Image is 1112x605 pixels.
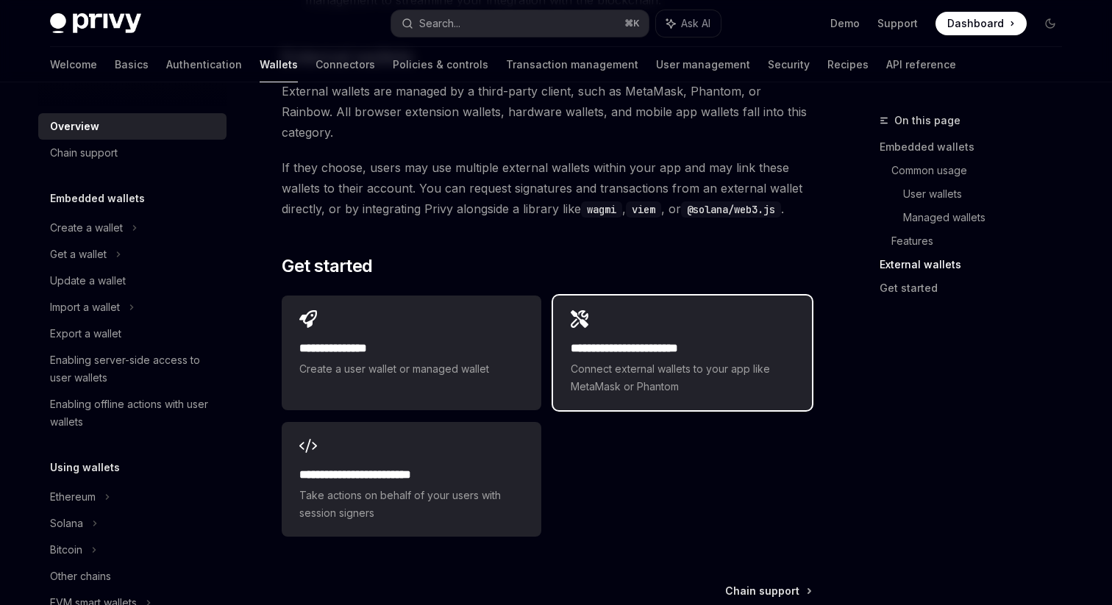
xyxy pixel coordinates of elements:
[38,391,227,435] a: Enabling offline actions with user wallets
[827,47,869,82] a: Recipes
[50,395,218,431] div: Enabling offline actions with user wallets
[50,144,118,162] div: Chain support
[50,47,97,82] a: Welcome
[886,47,956,82] a: API reference
[903,182,1074,206] a: User wallets
[166,47,242,82] a: Authentication
[299,360,523,378] span: Create a user wallet or managed wallet
[50,568,111,585] div: Other chains
[50,351,218,387] div: Enabling server-side access to user wallets
[50,459,120,476] h5: Using wallets
[38,563,227,590] a: Other chains
[624,18,640,29] span: ⌘ K
[419,15,460,32] div: Search...
[50,219,123,237] div: Create a wallet
[581,201,622,218] code: wagmi
[316,47,375,82] a: Connectors
[506,47,638,82] a: Transaction management
[877,16,918,31] a: Support
[260,47,298,82] a: Wallets
[50,298,120,316] div: Import a wallet
[50,488,96,506] div: Ethereum
[299,487,523,522] span: Take actions on behalf of your users with session signers
[50,190,145,207] h5: Embedded wallets
[391,10,649,37] button: Search...⌘K
[681,201,781,218] code: @solana/web3.js
[1038,12,1062,35] button: Toggle dark mode
[681,16,710,31] span: Ask AI
[50,118,99,135] div: Overview
[38,268,227,294] a: Update a wallet
[571,360,794,395] span: Connect external wallets to your app like MetaMask or Phantom
[50,13,141,34] img: dark logo
[880,253,1074,276] a: External wallets
[903,206,1074,229] a: Managed wallets
[50,246,107,263] div: Get a wallet
[38,347,227,391] a: Enabling server-side access to user wallets
[50,515,83,532] div: Solana
[38,321,227,347] a: Export a wallet
[38,140,227,166] a: Chain support
[891,159,1074,182] a: Common usage
[880,135,1074,159] a: Embedded wallets
[656,10,721,37] button: Ask AI
[656,47,750,82] a: User management
[891,229,1074,253] a: Features
[894,112,960,129] span: On this page
[50,541,82,559] div: Bitcoin
[935,12,1027,35] a: Dashboard
[38,113,227,140] a: Overview
[282,157,812,219] span: If they choose, users may use multiple external wallets within your app and may link these wallet...
[725,584,810,598] a: Chain support
[393,47,488,82] a: Policies & controls
[50,325,121,343] div: Export a wallet
[115,47,149,82] a: Basics
[830,16,860,31] a: Demo
[282,81,812,143] span: External wallets are managed by a third-party client, such as MetaMask, Phantom, or Rainbow. All ...
[725,584,799,598] span: Chain support
[50,272,126,290] div: Update a wallet
[768,47,810,82] a: Security
[947,16,1004,31] span: Dashboard
[880,276,1074,300] a: Get started
[282,254,372,278] span: Get started
[626,201,661,218] code: viem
